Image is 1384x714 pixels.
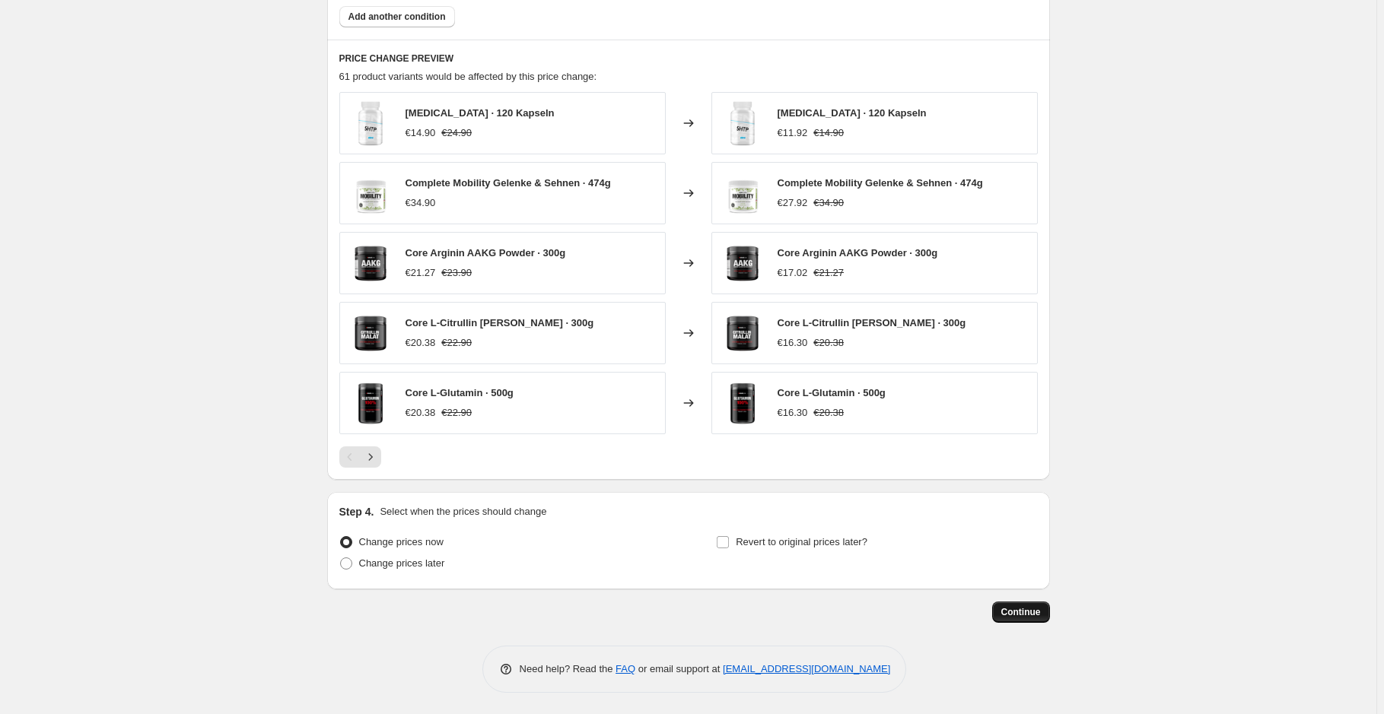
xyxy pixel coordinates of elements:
[406,317,594,328] span: Core L-Citrullin [PERSON_NAME] · 300g
[736,536,867,547] span: Revert to original prices later?
[992,601,1050,623] button: Continue
[360,446,381,468] button: Next
[348,240,393,286] img: core-arginin-aakg-powder-300g-blackline-2_0_80x.png
[778,177,983,189] span: Complete Mobility Gelenke & Sehnen · 474g
[778,335,808,351] div: €16.30
[778,195,808,211] div: €27.92
[339,71,597,82] span: 61 product variants would be affected by this price change:
[616,663,635,674] a: FAQ
[778,247,938,259] span: Core Arginin AAKG Powder · 300g
[406,387,514,398] span: Core L-Glutamin · 500g
[778,107,927,119] span: [MEDICAL_DATA] · 120 Kapseln
[406,125,436,141] div: €14.90
[406,247,566,259] span: Core Arginin AAKG Powder · 300g
[723,663,890,674] a: [EMAIL_ADDRESS][DOMAIN_NAME]
[720,310,765,356] img: core-l-citrullin-malat-300g-blackline-2_0_80x.png
[441,335,472,351] strike: €22.90
[339,504,374,519] h2: Step 4.
[441,125,472,141] strike: €24.90
[406,195,436,211] div: €34.90
[406,265,436,281] div: €21.27
[720,240,765,286] img: core-arginin-aakg-powder-300g-blackline-2_0_80x.png
[813,125,844,141] strike: €14.90
[339,446,381,468] nav: Pagination
[406,177,611,189] span: Complete Mobility Gelenke & Sehnen · 474g
[813,195,844,211] strike: €34.90
[441,405,472,420] strike: €22.90
[348,11,446,23] span: Add another condition
[778,387,886,398] span: Core L-Glutamin · 500g
[813,265,844,281] strike: €21.27
[441,265,472,281] strike: €23.90
[813,405,844,420] strike: €20.38
[406,405,436,420] div: €20.38
[348,170,393,216] img: complete-mobility-forte-474g-orange-blackline-2_0_80x.png
[720,170,765,216] img: complete-mobility-forte-474g-orange-blackline-2_0_80x.png
[380,504,546,519] p: Select when the prices should change
[778,265,808,281] div: €17.02
[720,100,765,146] img: 5-htp-health-line-120-kapseln-gn-laboratories_80x.png
[406,107,555,119] span: [MEDICAL_DATA] · 120 Kapseln
[406,335,436,351] div: €20.38
[813,335,844,351] strike: €20.38
[339,6,455,27] button: Add another condition
[778,125,808,141] div: €11.92
[778,317,966,328] span: Core L-Citrullin [PERSON_NAME] · 300g
[348,380,393,426] img: core-l-glutamin-500g-blackline-2_0_80x.png
[720,380,765,426] img: core-l-glutamin-500g-blackline-2_0_80x.png
[359,536,444,547] span: Change prices now
[1001,606,1041,618] span: Continue
[348,310,393,356] img: core-l-citrullin-malat-300g-blackline-2_0_80x.png
[359,557,445,569] span: Change prices later
[348,100,393,146] img: 5-htp-health-line-120-kapseln-gn-laboratories_80x.png
[635,663,723,674] span: or email support at
[778,405,808,420] div: €16.30
[339,52,1038,65] h6: PRICE CHANGE PREVIEW
[520,663,616,674] span: Need help? Read the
